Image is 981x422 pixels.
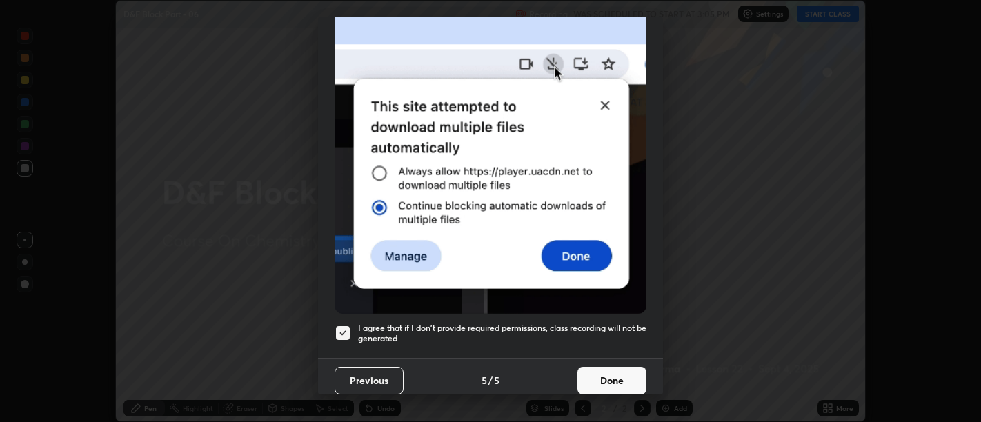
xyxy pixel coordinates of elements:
[488,373,493,388] h4: /
[494,373,499,388] h4: 5
[482,373,487,388] h4: 5
[335,367,404,394] button: Previous
[358,323,646,344] h5: I agree that if I don't provide required permissions, class recording will not be generated
[577,367,646,394] button: Done
[335,12,646,314] img: downloads-permission-blocked.gif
